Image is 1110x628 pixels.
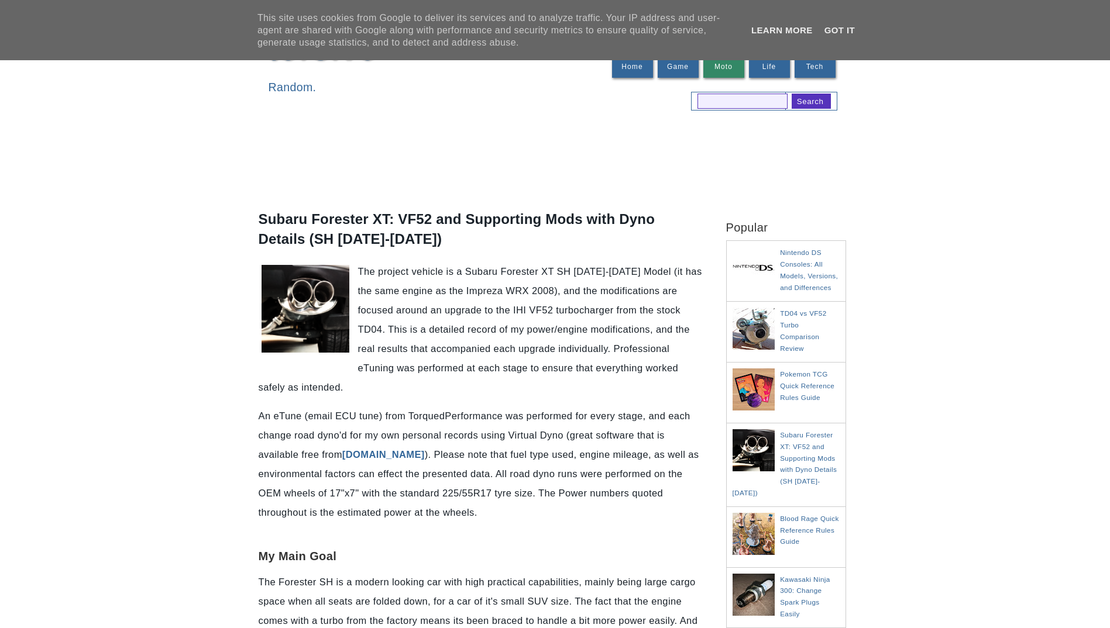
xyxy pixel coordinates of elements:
[342,449,425,460] a: [DOMAIN_NAME]
[257,12,726,49] span: This site uses cookies from Google to deliver its services and to analyze traffic. Your IP addres...
[733,429,778,471] img: Subaru Forester XT: VF52 and Supporting Mods with Dyno Details (SH 2008-2012)
[697,94,788,109] input: search
[780,575,830,618] a: Kawasaki Ninja 300: Change Spark Plugs Easily
[259,262,706,397] p: The project vehicle is a Subaru Forester XT SH [DATE]-[DATE] Model (it has the same engine as the...
[259,406,706,522] p: An eTune (email ECU tune) from TorquedPerformance was performed for every stage, and each change ...
[780,370,834,401] a: Pokemon TCG Quick Reference Rules Guide
[780,515,839,546] a: Blood Rage Quick Reference Rules Guide
[733,574,778,616] img: Kawasaki Ninja 300: Change Spark Plugs Easily
[780,249,838,291] a: Nintendo DS Consoles: All Models, Versions, and Differences
[726,203,846,234] h2: Popular
[748,25,816,35] a: Learn More
[733,308,778,350] img: TD04 vs VF52 Turbo Comparison Review
[733,431,837,496] a: Subaru Forester XT: VF52 and Supporting Mods with Dyno Details (SH [DATE]-[DATE])
[733,513,778,555] img: Blood Rage Quick Reference Rules Guide
[262,265,349,353] img: Subaru Forester quad exhaust pipes
[733,247,778,289] img: Nintendo DS Consoles: All Models, Versions, and Differences
[269,81,317,94] span: Random.
[792,94,831,109] input: search
[733,368,778,410] img: Pokemon TCG Quick Reference Rules Guide
[821,25,858,35] a: Got it
[259,209,706,249] h1: Subaru Forester XT: VF52 and Supporting Mods with Dyno Details (SH [DATE]-[DATE])
[259,532,706,563] h2: My Main Goal
[780,309,827,352] a: TD04 vs VF52 Turbo Comparison Review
